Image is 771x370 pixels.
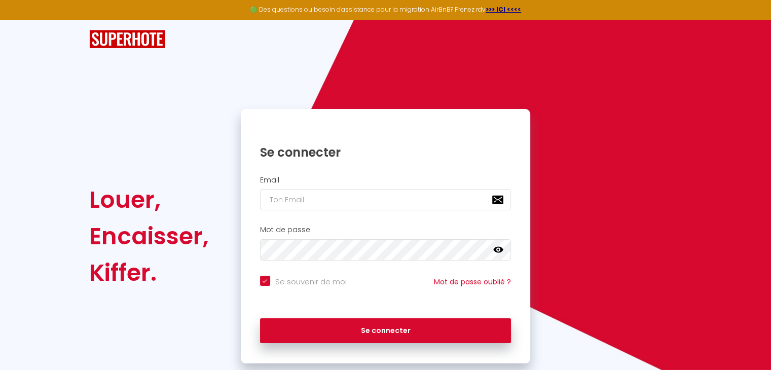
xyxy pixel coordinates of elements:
[89,254,209,291] div: Kiffer.
[486,5,521,14] a: >>> ICI <<<<
[260,189,511,210] input: Ton Email
[89,218,209,254] div: Encaisser,
[260,144,511,160] h1: Se connecter
[89,30,165,49] img: SuperHote logo
[434,277,511,287] a: Mot de passe oublié ?
[89,181,209,218] div: Louer,
[260,226,511,234] h2: Mot de passe
[260,318,511,344] button: Se connecter
[260,176,511,184] h2: Email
